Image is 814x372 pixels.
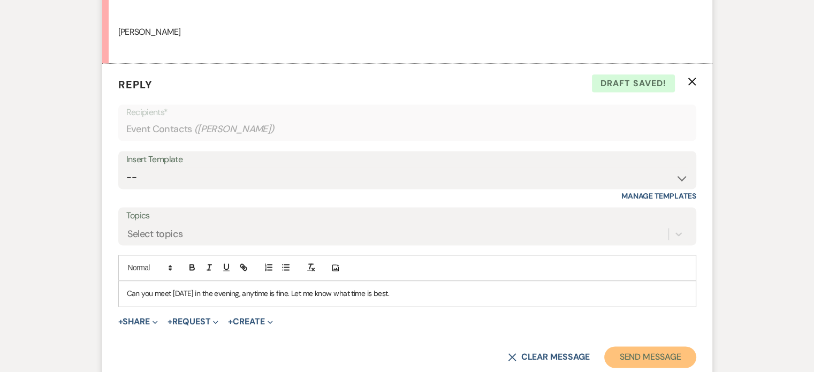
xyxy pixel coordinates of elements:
div: Select topics [127,227,183,241]
button: Share [118,317,158,326]
div: Insert Template [126,152,688,168]
div: Event Contacts [126,119,688,140]
label: Topics [126,208,688,224]
p: Can you meet [DATE] in the evening, anytime is fine. Let me know what time is best. [127,287,688,299]
button: Request [168,317,218,326]
button: Clear message [508,353,589,361]
button: Send Message [604,346,696,368]
span: + [228,317,233,326]
span: + [168,317,172,326]
p: Recipients* [126,105,688,119]
button: Create [228,317,272,326]
span: Reply [118,78,153,92]
a: Manage Templates [621,191,696,201]
span: Draft saved! [592,74,675,93]
span: ( [PERSON_NAME] ) [194,122,275,136]
span: + [118,317,123,326]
